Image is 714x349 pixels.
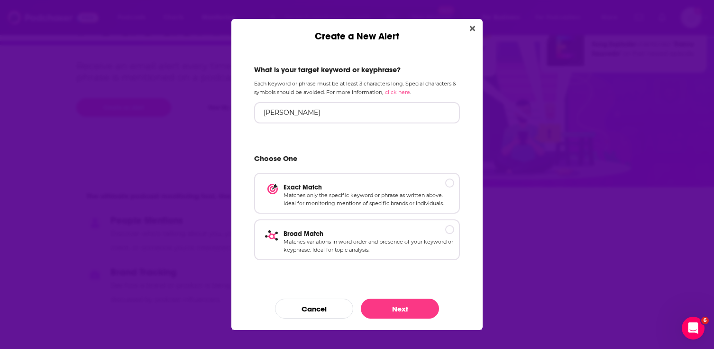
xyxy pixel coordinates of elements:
[254,65,460,74] h2: What is your target keyword or keyphrase?
[254,102,460,123] input: Ex: brand name, person, topic
[231,19,483,42] div: Create a New Alert
[284,191,454,208] p: Matches only the specific keyword or phrase as written above. Ideal for monitoring mentions of sp...
[284,238,454,255] p: Matches variations in word order and presence of your keyword or keyphrase. Ideal for topic analy...
[385,89,410,95] a: click here
[254,80,460,96] p: Each keyword or phrase must be at least 3 characters long. Special characters & symbols should be...
[701,317,709,324] span: 6
[361,299,439,319] button: Next
[466,23,479,35] button: Close
[284,183,454,191] p: Exact Match
[254,154,460,167] h2: Choose One
[284,230,454,238] p: Broad Match
[275,299,353,319] button: Cancel
[682,317,705,340] iframe: Intercom live chat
